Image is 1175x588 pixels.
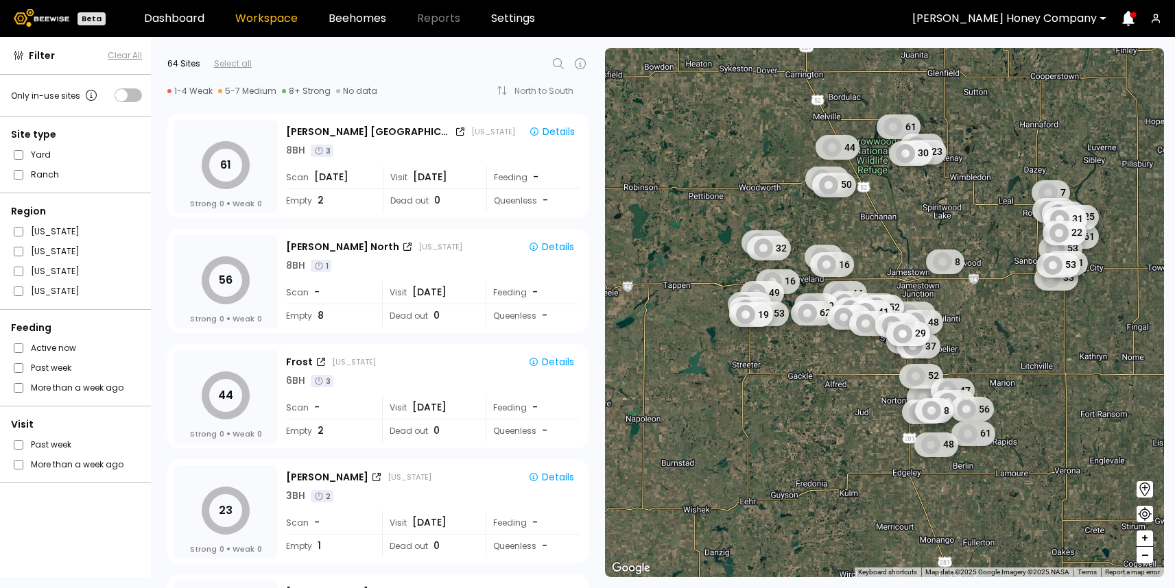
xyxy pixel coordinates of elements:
div: Details [528,241,574,253]
label: Yard [31,147,51,162]
label: [US_STATE] [31,224,80,238]
span: 0 [257,428,262,439]
div: 22 [901,400,945,424]
span: 0 [219,543,224,554]
span: 0 [257,313,262,324]
label: Past week [31,360,71,375]
div: 38 [834,297,878,322]
div: 22 [1042,221,1086,245]
div: Scan [286,396,372,419]
span: Clear All [108,49,142,62]
button: Details [523,238,580,256]
div: Beta [78,12,106,25]
a: Workspace [235,13,298,24]
div: 32 [875,313,919,338]
div: 1-4 Weak [167,86,213,97]
div: Queenless [486,189,580,212]
tspan: 23 [219,502,233,518]
div: 16 [1042,201,1086,226]
label: More than a week ago [31,457,123,471]
div: Visit [382,511,476,534]
span: + [1141,530,1149,547]
div: Visit [382,281,476,304]
span: - [543,193,548,208]
div: Empty [286,304,372,327]
a: Report a map error [1105,568,1160,576]
a: Terms [1078,568,1097,576]
label: [US_STATE] [31,284,80,298]
div: Scan [286,511,372,534]
tspan: 44 [218,387,233,403]
div: 31 [1044,251,1088,275]
div: 54 [931,390,975,415]
div: Visit [11,417,142,432]
div: 19 [728,302,772,327]
span: - [542,424,547,438]
div: Select all [214,58,252,70]
div: 39 [828,291,872,316]
span: [DATE] [412,285,447,299]
div: 61 [951,421,995,446]
span: 8 [318,308,324,323]
div: 47 [931,378,975,403]
div: 64 Sites [167,58,200,70]
div: 8 BH [286,143,305,158]
div: Visit [383,166,477,188]
span: - [542,539,547,553]
div: Strong Weak [190,313,262,324]
span: 2 [318,193,324,208]
div: 30 [889,141,933,166]
div: 6 BH [286,373,305,388]
div: 61 [877,114,921,139]
span: 0 [434,193,440,208]
div: 56 [950,397,994,421]
button: Details [523,123,580,140]
tspan: 61 [220,157,231,173]
div: Dead out [382,304,476,327]
div: 50 [811,173,855,197]
div: 26 [907,385,951,410]
div: Strong Weak [190,428,262,439]
div: Empty [286,189,372,212]
div: 3 [311,145,333,157]
div: 53 [794,293,838,318]
span: 0 [257,198,262,209]
div: Details [528,471,574,483]
div: 64 [728,292,772,317]
div: 49 [739,281,783,306]
div: 29 [886,321,929,346]
button: + [1137,530,1153,547]
span: Map data ©2025 Google Imagery ©2025 NASA [925,568,1069,576]
div: [PERSON_NAME] [GEOGRAPHIC_DATA] [286,125,452,139]
div: Empty [286,419,372,442]
div: 53 [745,302,789,326]
div: 3 BH [286,489,305,503]
div: No data [336,86,377,97]
div: Queenless [486,304,580,327]
div: 33 [1034,266,1078,291]
img: Google [608,559,654,577]
a: Open this area in Google Maps (opens a new window) [608,559,654,577]
span: 0 [219,198,224,209]
div: [US_STATE] [388,471,431,482]
div: 41 [849,300,893,325]
div: Site type [11,127,142,142]
span: 1 [318,539,321,553]
span: - [314,400,320,415]
div: Only in-use sites [11,87,99,103]
div: Strong Weak [190,543,262,554]
div: [US_STATE] [418,241,462,252]
div: 48 [891,302,935,326]
span: Reports [417,13,460,24]
div: [US_STATE] [471,126,515,137]
div: [PERSON_NAME] North [286,240,399,254]
div: - [532,400,539,415]
div: Feeding [486,396,580,419]
label: [US_STATE] [31,244,80,258]
div: Feeding [11,321,142,335]
div: 53 [1036,253,1080,278]
span: 0 [434,424,440,438]
div: Scan [286,281,372,304]
div: Dead out [383,189,477,212]
span: [DATE] [314,170,348,184]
